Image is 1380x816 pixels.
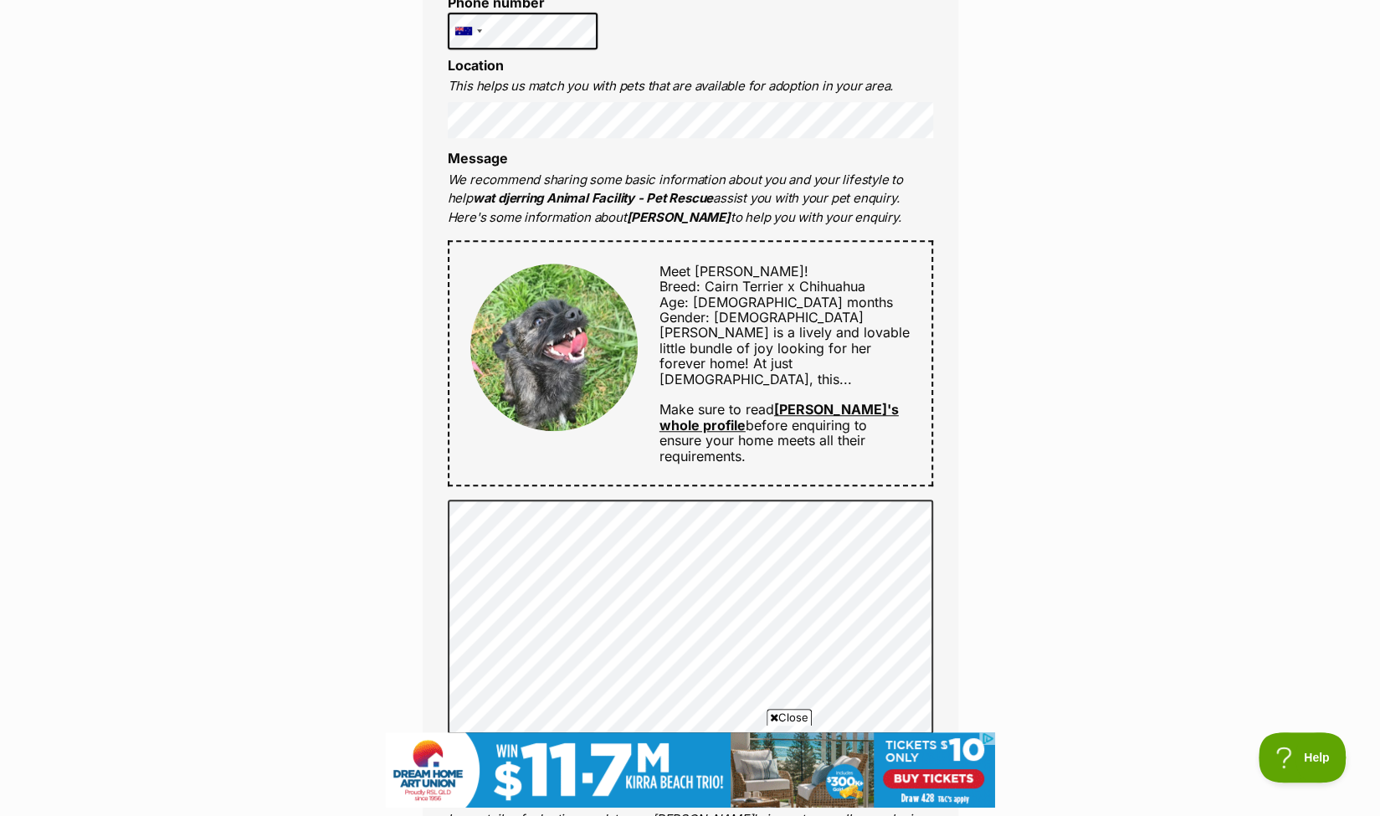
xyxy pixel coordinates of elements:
[448,77,933,96] p: This helps us match you with pets that are available for adoption in your area.
[448,57,504,74] label: Location
[638,264,910,464] div: Make sure to read before enquiring to ensure your home meets all their requirements.
[659,263,893,326] span: Meet [PERSON_NAME]! Breed: Cairn Terrier x Chihuahua Age: [DEMOGRAPHIC_DATA] months Gender: [DEMO...
[470,264,638,431] img: Saoirse
[386,732,995,808] iframe: Advertisement
[767,709,812,726] span: Close
[659,401,899,433] a: [PERSON_NAME]'s whole profile
[659,324,910,387] span: [PERSON_NAME] is a lively and lovable little bundle of joy looking for her forever home! At just ...
[448,150,508,167] label: Message
[626,209,730,225] strong: [PERSON_NAME]
[1259,732,1347,783] iframe: Help Scout Beacon - Open
[448,171,933,228] p: We recommend sharing some basic information about you and your lifestyle to help assist you with ...
[473,190,713,206] strong: wat djerring Animal Facility - Pet Rescue
[449,13,487,49] div: Australia: +61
